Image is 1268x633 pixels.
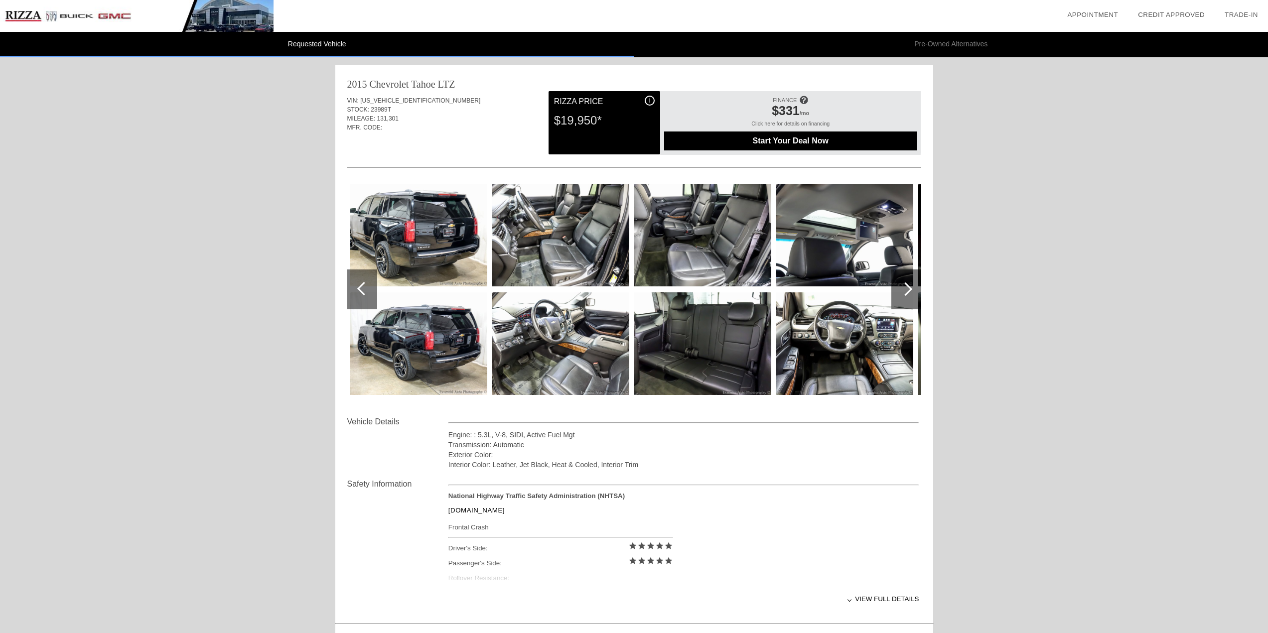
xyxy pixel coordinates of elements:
img: f47de659192f76ee5de6d511826fdd3a.jpg [776,184,913,286]
img: 14cdb64f07c6787307b2aa80d4ba6960.jpg [492,292,629,395]
img: 01ec889760b288f13c338cba9206451c.jpg [776,292,913,395]
i: star [646,556,655,565]
div: Engine: : 5.3L, V-8, SIDI, Active Fuel Mgt [448,430,919,440]
span: 23989T [371,106,391,113]
span: FINANCE [773,97,797,103]
span: MFR. CODE: [347,124,383,131]
span: [US_VEHICLE_IDENTIFICATION_NUMBER] [360,97,480,104]
div: Exterior Color: [448,450,919,460]
div: Frontal Crash [448,521,673,533]
div: /mo [669,104,912,121]
i: star [637,541,646,550]
span: 131,301 [377,115,399,122]
span: i [649,97,651,104]
a: Credit Approved [1138,11,1205,18]
i: star [655,556,664,565]
span: Start Your Deal Now [677,136,904,145]
i: star [655,541,664,550]
div: Safety Information [347,478,448,490]
span: STOCK: [347,106,369,113]
img: 70f8517d9637c59c3ebd1a1603664912.jpg [918,184,1055,286]
img: 4d7b6f052c296bea1b316438370ecd0b.jpg [634,184,771,286]
i: star [637,556,646,565]
a: Appointment [1067,11,1118,18]
div: View full details [448,587,919,611]
a: [DOMAIN_NAME] [448,506,505,514]
strong: National Highway Traffic Safety Administration (NHTSA) [448,492,625,500]
img: 640296ecee50dae918d46265c93e974e.jpg [634,292,771,395]
img: 08fbed06abaebfafcbfa53b90c3bc27e.jpg [350,184,487,286]
a: Trade-In [1225,11,1258,18]
div: Click here for details on financing [664,121,917,131]
div: Transmission: Automatic [448,440,919,450]
i: star [646,541,655,550]
div: LTZ [438,77,455,91]
div: Vehicle Details [347,416,448,428]
div: Quoted on [DATE] 10:17:02 AM [347,138,921,154]
div: Interior Color: Leather, Jet Black, Heat & Cooled, Interior Trim [448,460,919,470]
img: 3b735649a0a5739d1454784227379b8d.jpg [492,184,629,286]
img: 1fd5793203b2025ab1190af4296b58e1.jpg [918,292,1055,395]
span: $331 [772,104,800,118]
div: $19,950* [554,108,655,133]
span: VIN: [347,97,359,104]
span: MILEAGE: [347,115,376,122]
div: Rizza Price [554,96,655,108]
div: Driver's Side: [448,541,673,556]
div: Passenger's Side: [448,556,673,571]
div: 2015 Chevrolet Tahoe [347,77,435,91]
img: fd566ba72baba66facc9bb970b493599.jpg [350,292,487,395]
i: star [628,541,637,550]
i: star [628,556,637,565]
i: star [664,541,673,550]
i: star [664,556,673,565]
